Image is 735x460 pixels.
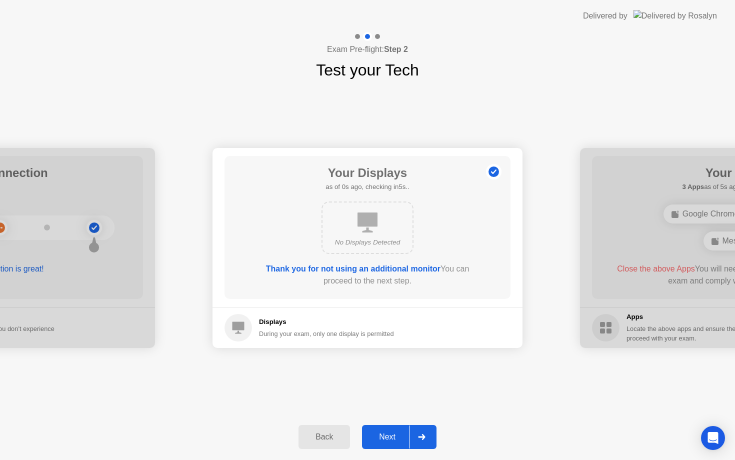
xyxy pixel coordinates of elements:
[362,425,436,449] button: Next
[384,45,408,53] b: Step 2
[633,10,717,21] img: Delivered by Rosalyn
[701,426,725,450] div: Open Intercom Messenger
[365,432,409,441] div: Next
[259,329,394,338] div: During your exam, only one display is permitted
[330,237,404,247] div: No Displays Detected
[325,182,409,192] h5: as of 0s ago, checking in5s..
[253,263,482,287] div: You can proceed to the next step.
[316,58,419,82] h1: Test your Tech
[325,164,409,182] h1: Your Displays
[266,264,440,273] b: Thank you for not using an additional monitor
[298,425,350,449] button: Back
[327,43,408,55] h4: Exam Pre-flight:
[301,432,347,441] div: Back
[259,317,394,327] h5: Displays
[583,10,627,22] div: Delivered by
